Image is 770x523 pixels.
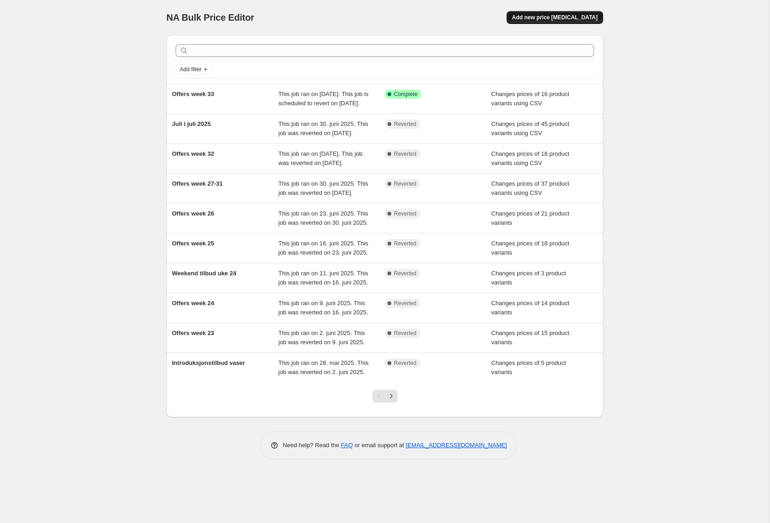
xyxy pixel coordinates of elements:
[172,180,223,187] span: Offers week 27-31
[283,442,341,449] span: Need help? Read the
[512,14,598,21] span: Add new price [MEDICAL_DATA]
[172,240,214,247] span: Offers week 25
[394,91,417,98] span: Complete
[279,120,369,136] span: This job ran on 30. juni 2025. This job was reverted on [DATE].
[279,330,365,346] span: This job ran on 2. juni 2025. This job was reverted on 9. juni 2025.
[279,270,369,286] span: This job ran on 11. juni 2025. This job was reverted on 16. juni 2025.
[353,442,406,449] span: or email support at
[394,240,416,247] span: Reverted
[491,120,570,136] span: Changes prices of 45 product variants using CSV
[394,270,416,277] span: Reverted
[172,330,214,336] span: Offers week 23
[172,270,236,277] span: Weekend tilbud uke 24
[491,210,570,226] span: Changes prices of 21 product variants
[279,210,369,226] span: This job ran on 23. juni 2025. This job was reverted on 30. juni 2025.
[394,210,416,217] span: Reverted
[491,240,570,256] span: Changes prices of 18 product variants
[172,210,214,217] span: Offers week 26
[491,300,570,316] span: Changes prices of 14 product variants
[279,300,368,316] span: This job ran on 9. juni 2025. This job was reverted on 16. juni 2025.
[172,150,214,157] span: Offers week 32
[491,270,566,286] span: Changes prices of 3 product variants
[394,180,416,188] span: Reverted
[491,91,570,107] span: Changes prices of 16 product variants using CSV
[491,359,566,375] span: Changes prices of 5 product variants
[176,64,212,75] button: Add filter
[172,359,245,366] span: Introduksjonstilbud vaser
[372,390,398,403] nav: Pagination
[406,442,507,449] a: [EMAIL_ADDRESS][DOMAIN_NAME]
[491,330,570,346] span: Changes prices of 15 product variants
[385,390,398,403] button: Next
[507,11,603,24] button: Add new price [MEDICAL_DATA]
[180,66,201,73] span: Add filter
[394,330,416,337] span: Reverted
[279,91,369,107] span: This job ran on [DATE]. This job is scheduled to revert on [DATE].
[491,150,570,166] span: Changes prices of 18 product variants using CSV
[172,300,214,307] span: Offers week 24
[172,91,214,97] span: Offers week 33
[279,240,369,256] span: This job ran on 16. juni 2025. This job was reverted on 23. juni 2025.
[279,150,363,166] span: This job ran on [DATE]. This job was reverted on [DATE].
[394,300,416,307] span: Reverted
[491,180,570,196] span: Changes prices of 37 product variants using CSV
[279,180,369,196] span: This job ran on 30. juni 2025. This job was reverted on [DATE].
[394,359,416,367] span: Reverted
[172,120,211,127] span: Juli i juli 2025
[166,12,254,23] span: NA Bulk Price Editor
[341,442,353,449] a: FAQ
[394,150,416,158] span: Reverted
[394,120,416,128] span: Reverted
[279,359,369,375] span: This job ran on 28. mai 2025. This job was reverted on 2. juni 2025.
